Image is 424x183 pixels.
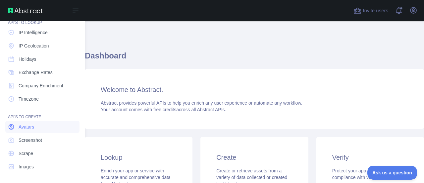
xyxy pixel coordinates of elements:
img: Abstract API [8,8,43,13]
a: Company Enrichment [5,80,79,92]
h1: Dashboard [85,50,424,66]
span: Abstract provides powerful APIs to help you enrich any user experience or automate any workflow. [101,100,302,106]
h3: Create [216,153,292,162]
span: Holidays [19,56,36,62]
a: Timezone [5,93,79,105]
div: API'S TO CREATE [5,106,79,120]
span: Company Enrichment [19,82,63,89]
a: IP Intelligence [5,27,79,39]
iframe: Toggle Customer Support [367,166,417,180]
span: free credits [153,107,176,112]
span: Screenshot [19,137,42,143]
button: Invite users [352,5,390,16]
span: Exchange Rates [19,69,53,76]
span: Invite users [363,7,388,15]
h3: Verify [332,153,408,162]
span: Your account comes with across all Abstract APIs. [101,107,226,112]
h3: Lookup [101,153,177,162]
span: Images [19,163,34,170]
span: IP Intelligence [19,29,48,36]
a: Scrape [5,147,79,159]
a: Avatars [5,121,79,133]
span: Scrape [19,150,33,157]
span: IP Geolocation [19,43,49,49]
a: Images [5,161,79,173]
a: Exchange Rates [5,66,79,78]
span: Avatars [19,124,34,130]
a: Screenshot [5,134,79,146]
a: IP Geolocation [5,40,79,52]
span: Timezone [19,96,39,102]
span: Protect your app and ensure compliance with verification APIs [332,168,399,180]
h3: Welcome to Abstract. [101,85,408,94]
a: Holidays [5,53,79,65]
